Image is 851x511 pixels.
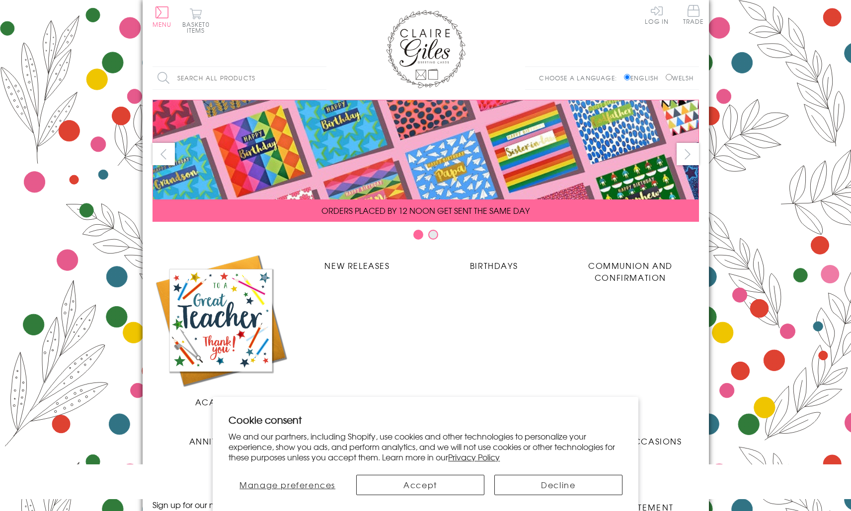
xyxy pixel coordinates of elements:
[324,259,389,271] span: New Releases
[645,5,669,24] a: Log In
[677,143,699,165] button: next
[624,74,630,80] input: English
[470,259,518,271] span: Birthdays
[413,230,423,240] button: Carousel Page 1 (Current Slide)
[321,204,530,216] span: ORDERS PLACED BY 12 NOON GET SENT THE SAME DAY
[153,143,175,165] button: prev
[229,413,622,427] h2: Cookie consent
[153,229,699,245] div: Carousel Pagination
[153,20,172,29] span: Menu
[153,252,289,408] a: Academic
[539,73,622,82] p: Choose a language:
[666,74,672,80] input: Welsh
[666,73,694,82] label: Welsh
[588,259,673,283] span: Communion and Confirmation
[229,475,346,495] button: Manage preferences
[289,252,426,271] a: New Releases
[683,5,704,24] span: Trade
[153,67,326,89] input: Search all products
[153,6,172,27] button: Menu
[562,252,699,283] a: Communion and Confirmation
[182,8,210,33] button: Basket0 items
[428,230,438,240] button: Carousel Page 2
[426,252,562,271] a: Birthdays
[239,479,335,491] span: Manage preferences
[356,475,484,495] button: Accept
[153,428,289,447] a: Anniversary
[187,20,210,35] span: 0 items
[316,67,326,89] input: Search
[624,73,663,82] label: English
[386,10,465,88] img: Claire Giles Greetings Cards
[494,475,622,495] button: Decline
[195,396,246,408] span: Academic
[448,451,500,463] a: Privacy Policy
[229,431,622,462] p: We and our partners, including Shopify, use cookies and other technologies to personalize your ex...
[189,435,252,447] span: Anniversary
[683,5,704,26] a: Trade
